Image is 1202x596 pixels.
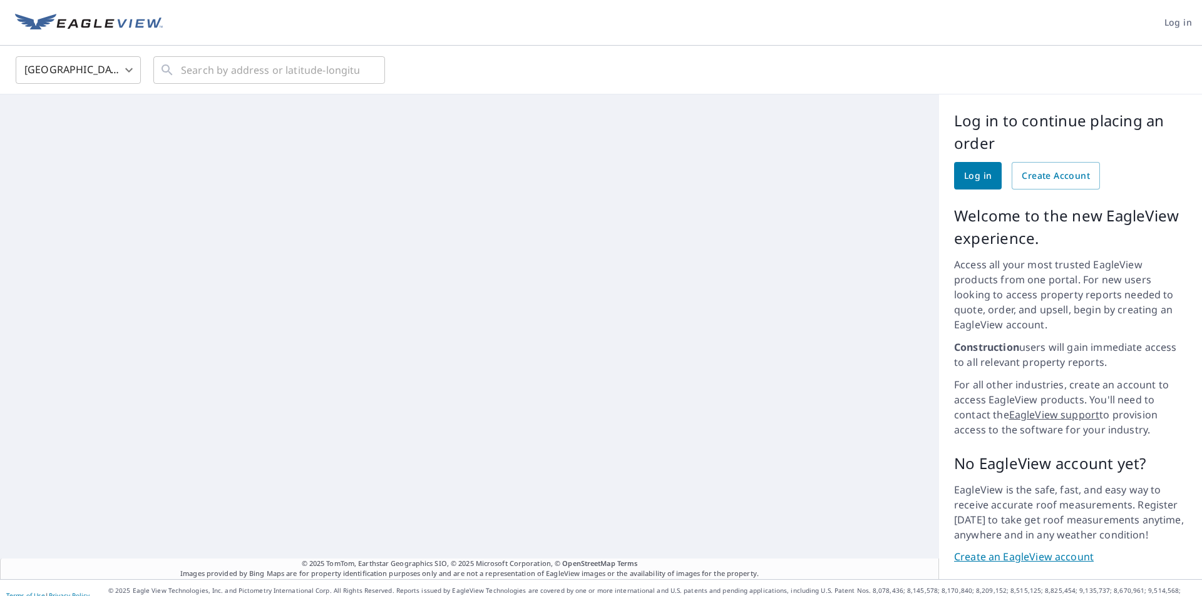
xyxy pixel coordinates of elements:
span: Log in [964,168,992,184]
img: EV Logo [15,14,163,33]
p: For all other industries, create an account to access EagleView products. You'll need to contact ... [954,377,1187,437]
a: Create an EagleView account [954,550,1187,564]
strong: Construction [954,340,1019,354]
a: EagleView support [1009,408,1100,422]
span: Create Account [1022,168,1090,184]
div: [GEOGRAPHIC_DATA] [16,53,141,88]
p: Welcome to the new EagleView experience. [954,205,1187,250]
a: Create Account [1012,162,1100,189]
input: Search by address or latitude-longitude [181,53,359,88]
a: Log in [954,162,1002,189]
a: Terms [617,558,638,568]
p: Log in to continue placing an order [954,109,1187,154]
p: No EagleView account yet? [954,452,1187,475]
p: Access all your most trusted EagleView products from one portal. For new users looking to access ... [954,257,1187,332]
span: Log in [1164,15,1192,31]
span: © 2025 TomTom, Earthstar Geographics SIO, © 2025 Microsoft Corporation, © [302,558,638,569]
p: users will gain immediate access to all relevant property reports. [954,340,1187,370]
a: OpenStreetMap [562,558,615,568]
p: EagleView is the safe, fast, and easy way to receive accurate roof measurements. Register [DATE] ... [954,482,1187,542]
